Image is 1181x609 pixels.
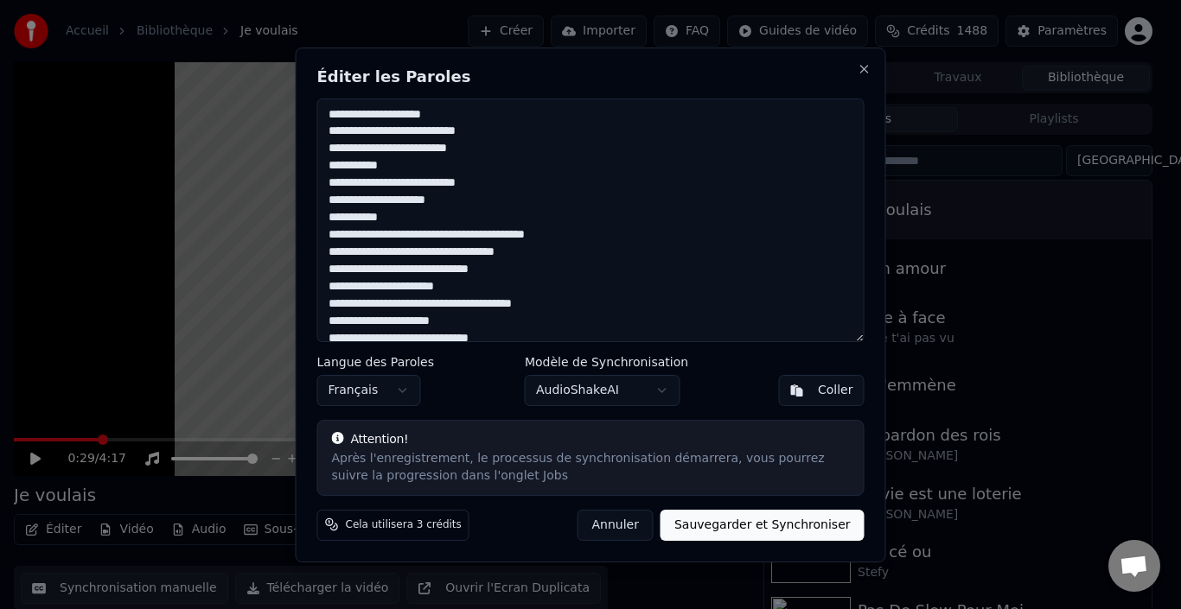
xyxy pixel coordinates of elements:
div: Coller [818,382,853,399]
button: Annuler [578,509,654,540]
div: Attention! [332,431,850,448]
div: Après l'enregistrement, le processus de synchronisation démarrera, vous pourrez suivre la progres... [332,450,850,485]
button: Coller [779,375,865,406]
label: Modèle de Synchronisation [525,356,688,368]
span: Cela utilisera 3 crédits [346,517,462,531]
button: Sauvegarder et Synchroniser [661,509,865,540]
label: Langue des Paroles [317,356,435,368]
h2: Éditer les Paroles [317,69,865,85]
